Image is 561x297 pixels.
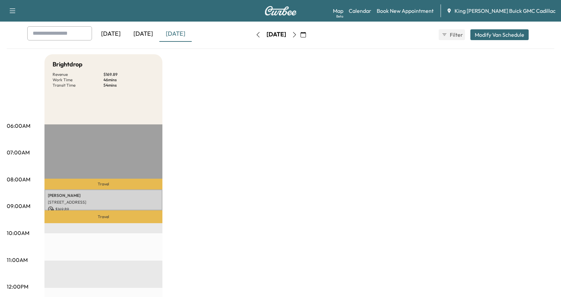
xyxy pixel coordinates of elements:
[264,6,297,16] img: Curbee Logo
[53,60,83,69] h5: Brightdrop
[159,26,192,42] div: [DATE]
[7,283,28,291] p: 12:00PM
[48,200,159,205] p: [STREET_ADDRESS]
[7,148,30,156] p: 07:00AM
[377,7,434,15] a: Book New Appointment
[455,7,556,15] span: King [PERSON_NAME] Buick GMC Cadillac
[44,179,162,189] p: Travel
[7,202,30,210] p: 09:00AM
[349,7,371,15] a: Calendar
[44,210,162,223] p: Travel
[333,7,343,15] a: MapBeta
[53,83,103,88] p: Transit Time
[127,26,159,42] div: [DATE]
[48,193,159,198] p: [PERSON_NAME]
[53,72,103,77] p: Revenue
[103,72,154,77] p: $ 169.89
[7,256,28,264] p: 11:00AM
[103,77,154,83] p: 46 mins
[439,29,465,40] button: Filter
[336,14,343,19] div: Beta
[7,122,30,130] p: 06:00AM
[103,83,154,88] p: 54 mins
[48,206,159,212] p: $ 169.89
[470,29,529,40] button: Modify Van Schedule
[95,26,127,42] div: [DATE]
[450,31,462,39] span: Filter
[7,175,30,183] p: 08:00AM
[267,30,286,39] div: [DATE]
[7,229,29,237] p: 10:00AM
[53,77,103,83] p: Work Time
